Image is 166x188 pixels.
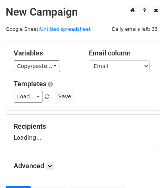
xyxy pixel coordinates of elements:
[109,25,160,33] span: Daily emails left: 33
[6,6,160,19] h2: New Campaign
[40,26,90,32] a: Untitled spreadsheet
[14,91,43,103] a: Load...
[89,49,153,57] h5: Email column
[14,60,60,72] a: Copy/paste...
[6,26,91,32] small: Google Sheet:
[14,122,152,142] div: Loading...
[14,80,46,88] a: Templates
[55,91,74,103] button: Save
[14,49,77,57] h5: Variables
[14,162,152,170] h5: Advanced
[14,122,152,131] h5: Recipients
[109,26,160,32] a: Daily emails left: 33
